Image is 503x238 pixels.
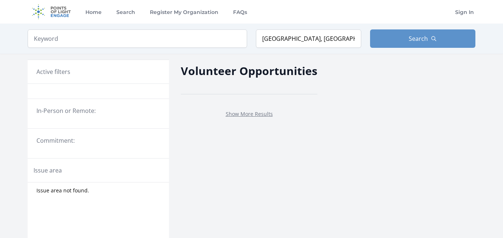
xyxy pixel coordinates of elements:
span: Search [409,34,428,43]
legend: Commitment: [36,136,160,145]
legend: Issue area [34,166,62,175]
h2: Volunteer Opportunities [181,63,317,79]
span: Issue area not found. [36,187,89,194]
a: Show More Results [226,110,273,117]
button: Search [370,29,475,48]
legend: In-Person or Remote: [36,106,160,115]
input: Location [256,29,361,48]
h3: Active filters [36,67,70,76]
input: Keyword [28,29,247,48]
